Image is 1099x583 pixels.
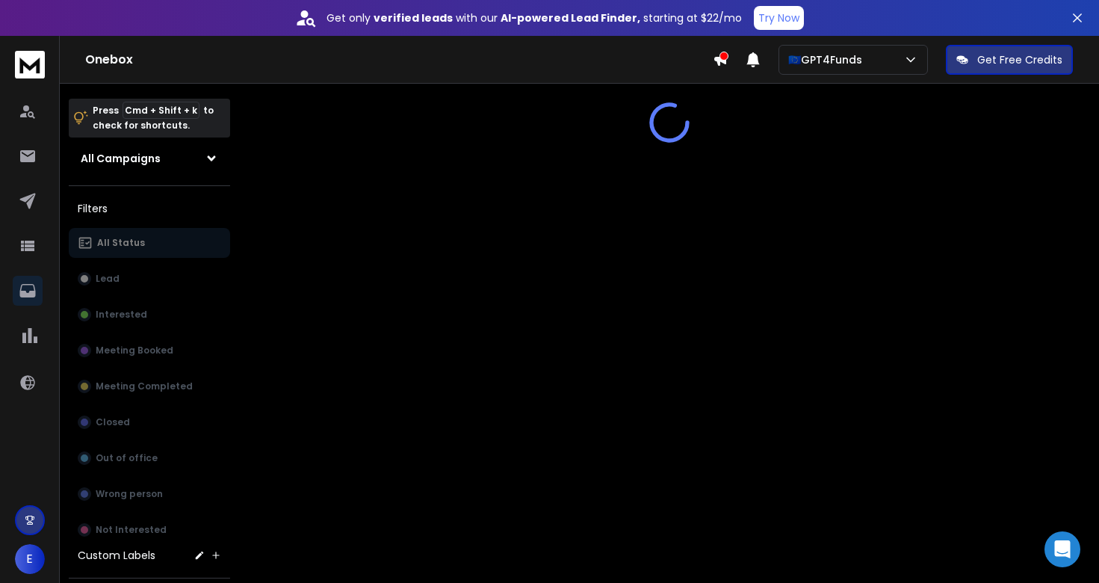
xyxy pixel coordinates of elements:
[15,544,45,574] button: E
[501,10,640,25] strong: AI-powered Lead Finder,
[78,548,155,563] h3: Custom Labels
[374,10,453,25] strong: verified leads
[85,51,713,69] h1: Onebox
[788,52,868,67] p: 🇪🇺GPT4Funds
[946,45,1073,75] button: Get Free Credits
[69,144,230,173] button: All Campaigns
[81,151,161,166] h1: All Campaigns
[326,10,742,25] p: Get only with our starting at $22/mo
[15,51,45,78] img: logo
[977,52,1062,67] p: Get Free Credits
[754,6,804,30] button: Try Now
[69,198,230,219] h3: Filters
[758,10,799,25] p: Try Now
[1044,531,1080,567] div: Open Intercom Messenger
[123,102,199,119] span: Cmd + Shift + k
[93,103,214,133] p: Press to check for shortcuts.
